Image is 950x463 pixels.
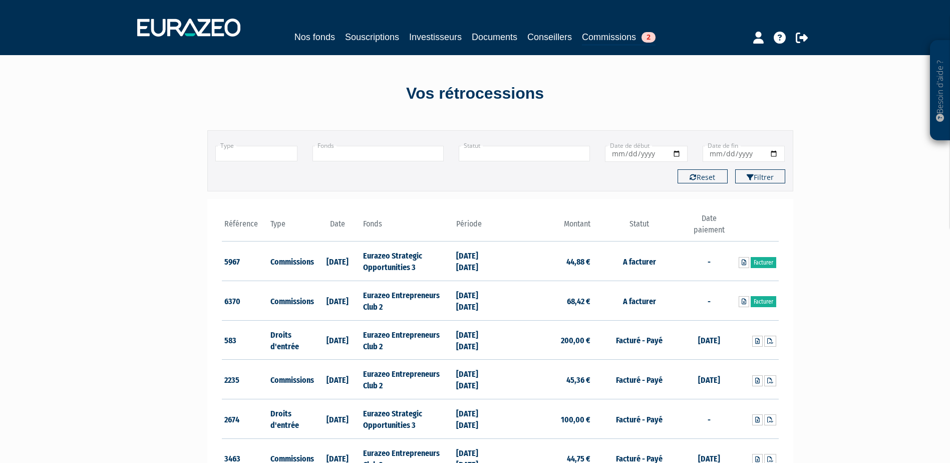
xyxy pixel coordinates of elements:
td: [DATE] [314,320,361,360]
td: [DATE] [686,320,732,360]
td: 44,88 € [500,242,593,281]
td: 100,00 € [500,399,593,439]
td: Eurazeo Strategic Opportunities 3 [361,242,453,281]
td: 2674 [222,399,268,439]
td: A facturer [593,281,686,321]
button: Filtrer [735,169,785,183]
a: Commissions2 [582,30,656,46]
td: 6370 [222,281,268,321]
td: [DATE] [DATE] [454,399,500,439]
td: Droits d'entrée [268,320,314,360]
button: Reset [678,169,728,183]
td: [DATE] [314,242,361,281]
a: Investisseurs [409,30,462,44]
td: 200,00 € [500,320,593,360]
td: 2235 [222,360,268,399]
th: Fonds [361,213,453,242]
a: Facturer [751,257,776,268]
td: [DATE] [DATE] [454,242,500,281]
span: 2 [642,32,656,43]
td: Facturé - Payé [593,399,686,439]
a: Souscriptions [345,30,399,44]
td: Commissions [268,360,314,399]
td: [DATE] [DATE] [454,281,500,321]
th: Montant [500,213,593,242]
td: Facturé - Payé [593,360,686,399]
td: [DATE] [314,360,361,399]
td: [DATE] [DATE] [454,320,500,360]
th: Période [454,213,500,242]
th: Référence [222,213,268,242]
td: Facturé - Payé [593,320,686,360]
td: Eurazeo Entrepreneurs Club 2 [361,360,453,399]
a: Conseillers [527,30,572,44]
td: Droits d'entrée [268,399,314,439]
td: - [686,242,732,281]
a: Documents [472,30,517,44]
td: 45,36 € [500,360,593,399]
td: 68,42 € [500,281,593,321]
th: Statut [593,213,686,242]
a: Facturer [751,296,776,307]
p: Besoin d'aide ? [934,46,946,136]
th: Type [268,213,314,242]
a: Nos fonds [294,30,335,44]
td: Eurazeo Strategic Opportunities 3 [361,399,453,439]
td: 5967 [222,242,268,281]
td: [DATE] [314,399,361,439]
td: [DATE] [314,281,361,321]
div: Vos rétrocessions [190,82,761,105]
td: Commissions [268,281,314,321]
th: Date paiement [686,213,732,242]
img: 1732889491-logotype_eurazeo_blanc_rvb.png [137,19,240,37]
td: A facturer [593,242,686,281]
td: 583 [222,320,268,360]
td: [DATE] [DATE] [454,360,500,399]
td: Eurazeo Entrepreneurs Club 2 [361,320,453,360]
td: Eurazeo Entrepreneurs Club 2 [361,281,453,321]
td: - [686,399,732,439]
td: Commissions [268,242,314,281]
th: Date [314,213,361,242]
td: [DATE] [686,360,732,399]
td: - [686,281,732,321]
